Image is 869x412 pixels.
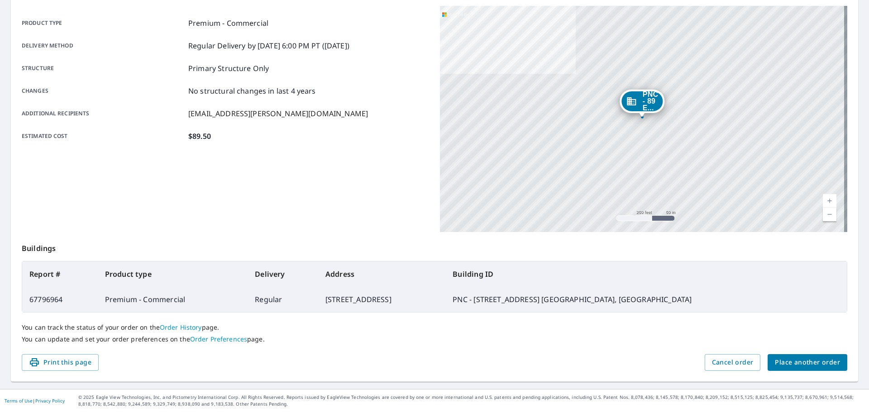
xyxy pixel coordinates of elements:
[78,394,864,407] p: © 2025 Eagle View Technologies, Inc. and Pictometry International Corp. All Rights Reserved. Repo...
[22,354,99,371] button: Print this page
[188,131,211,142] p: $89.50
[318,261,445,287] th: Address
[22,40,185,51] p: Delivery method
[188,40,349,51] p: Regular Delivery by [DATE] 6:00 PM PT ([DATE])
[22,323,847,331] p: You can track the status of your order on the page.
[248,261,318,287] th: Delivery
[188,63,269,74] p: Primary Structure Only
[445,287,847,312] td: PNC - [STREET_ADDRESS] [GEOGRAPHIC_DATA], [GEOGRAPHIC_DATA]
[188,18,268,28] p: Premium - Commercial
[768,354,847,371] button: Place another order
[22,232,847,261] p: Buildings
[5,398,65,403] p: |
[712,357,754,368] span: Cancel order
[160,323,202,331] a: Order History
[248,287,318,312] td: Regular
[98,261,248,287] th: Product type
[445,261,847,287] th: Building ID
[823,194,836,208] a: Current Level 17, Zoom In
[188,108,368,119] p: [EMAIL_ADDRESS][PERSON_NAME][DOMAIN_NAME]
[22,108,185,119] p: Additional recipients
[775,357,840,368] span: Place another order
[22,131,185,142] p: Estimated cost
[318,287,445,312] td: [STREET_ADDRESS]
[22,261,98,287] th: Report #
[5,398,33,404] a: Terms of Use
[620,90,664,118] div: Dropped pin, building PNC - 89 Euclid Ave. Mountain Brook, AL, Commercial property, 261 Country C...
[22,335,847,343] p: You can update and set your order preferences on the page.
[188,85,316,96] p: No structural changes in last 4 years
[22,287,98,312] td: 67796964
[705,354,761,371] button: Cancel order
[190,335,247,343] a: Order Preferences
[823,208,836,221] a: Current Level 17, Zoom Out
[22,85,185,96] p: Changes
[22,63,185,74] p: Structure
[643,91,658,111] span: PNC - 89 E...
[98,287,248,312] td: Premium - Commercial
[35,398,65,404] a: Privacy Policy
[29,357,91,368] span: Print this page
[22,18,185,28] p: Product type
